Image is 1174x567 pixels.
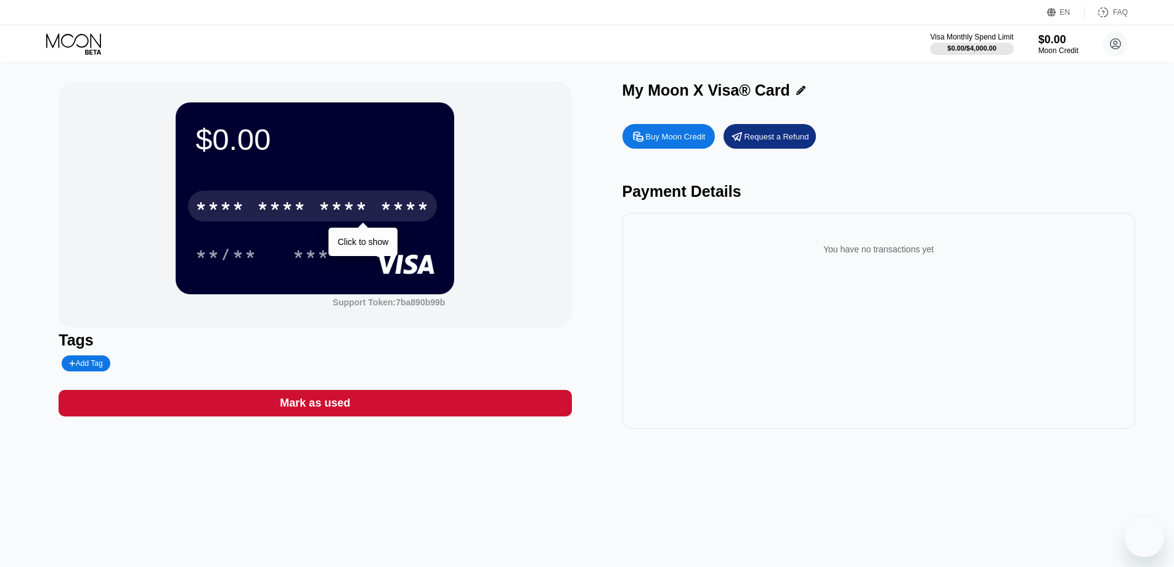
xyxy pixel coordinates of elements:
[62,355,110,371] div: Add Tag
[930,33,1013,55] div: Visa Monthly Spend Limit$0.00/$4,000.00
[1038,46,1078,55] div: Moon Credit
[1047,6,1085,19] div: EN
[1038,33,1078,55] div: $0.00Moon Credit
[724,124,816,149] div: Request a Refund
[622,81,790,99] div: My Moon X Visa® Card
[69,359,102,368] div: Add Tag
[632,232,1125,267] div: You have no transactions yet
[744,131,809,142] div: Request a Refund
[338,237,388,247] div: Click to show
[1125,518,1164,557] iframe: Button to launch messaging window
[622,124,715,149] div: Buy Moon Credit
[333,297,446,307] div: Support Token: 7ba890b99b
[59,331,571,349] div: Tags
[333,297,446,307] div: Support Token:7ba890b99b
[1038,33,1078,46] div: $0.00
[930,33,1013,41] div: Visa Monthly Spend Limit
[1085,6,1128,19] div: FAQ
[646,131,706,142] div: Buy Moon Credit
[1060,8,1070,17] div: EN
[280,396,350,410] div: Mark as used
[59,390,571,416] div: Mark as used
[1113,8,1128,17] div: FAQ
[622,183,1135,201] div: Payment Details
[947,44,997,52] div: $0.00 / $4,000.00
[195,122,434,157] div: $0.00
